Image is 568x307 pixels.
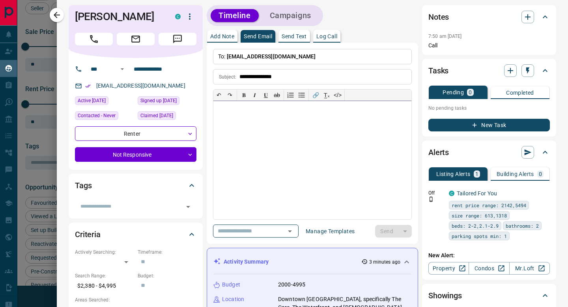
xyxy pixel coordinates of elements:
div: split button [375,225,412,238]
button: 𝑰 [249,90,260,101]
p: Log Call [316,34,337,39]
button: Open [118,64,127,74]
span: size range: 613,1318 [452,212,507,219]
p: Subject: [219,73,236,80]
p: 7:50 am [DATE] [428,34,462,39]
div: condos.ca [175,14,181,19]
h2: Showings [428,289,462,302]
span: Signed up [DATE] [140,97,177,105]
button: New Task [428,119,550,131]
button: ab [271,90,282,101]
button: Campaigns [262,9,319,22]
p: Send Email [244,34,272,39]
h1: [PERSON_NAME] [75,10,163,23]
span: parking spots min: 1 [452,232,507,240]
span: 𝐔 [264,92,268,98]
span: Email [117,33,155,45]
p: No pending tasks [428,102,550,114]
p: 1 [475,171,478,177]
p: Add Note [210,34,234,39]
p: Actively Searching: [75,249,134,256]
h2: Notes [428,11,449,23]
div: Renter [75,126,196,141]
p: To: [213,49,412,64]
div: Mon Mar 24 2025 [138,96,196,107]
h2: Criteria [75,228,101,241]
div: Criteria [75,225,196,244]
p: Off [428,189,444,197]
p: Budget: [138,272,196,279]
h2: Tasks [428,64,448,77]
span: [EMAIL_ADDRESS][DOMAIN_NAME] [227,53,316,60]
svg: Push Notification Only [428,197,434,202]
p: Building Alerts [497,171,534,177]
div: condos.ca [449,191,454,196]
p: Areas Searched: [75,296,196,303]
p: Send Text [282,34,307,39]
p: $2,380 - $4,995 [75,279,134,292]
button: ↷ [224,90,235,101]
button: 𝐁 [238,90,249,101]
p: Pending [443,90,464,95]
p: 0 [539,171,542,177]
p: Location [222,295,244,303]
span: Call [75,33,113,45]
button: Open [284,226,295,237]
a: Tailored For You [457,190,497,197]
span: Message [159,33,196,45]
p: 3 minutes ago [369,258,400,266]
a: Mr.Loft [509,262,550,275]
div: Tasks [428,61,550,80]
p: Listing Alerts [436,171,471,177]
p: Call [428,41,550,50]
p: Activity Summary [224,258,269,266]
div: Sat Aug 16 2025 [75,96,134,107]
button: Numbered list [285,90,296,101]
span: Active [DATE] [78,97,106,105]
button: 🔗 [310,90,321,101]
button: 𝐔 [260,90,271,101]
p: New Alert: [428,251,550,260]
button: T̲ₓ [321,90,332,101]
a: [EMAIL_ADDRESS][DOMAIN_NAME] [96,82,185,89]
button: Timeline [211,9,259,22]
span: Contacted - Never [78,112,116,120]
p: Timeframe: [138,249,196,256]
div: Activity Summary3 minutes ago [213,255,411,269]
div: Notes [428,7,550,26]
button: Bullet list [296,90,307,101]
span: rent price range: 2142,5494 [452,201,526,209]
button: Manage Templates [301,225,359,238]
button: ↶ [213,90,224,101]
a: Property [428,262,469,275]
span: Claimed [DATE] [140,112,173,120]
div: Showings [428,286,550,305]
a: Condos [469,262,509,275]
button: </> [332,90,343,101]
div: Alerts [428,143,550,162]
p: Completed [506,90,534,95]
span: bathrooms: 2 [506,222,539,230]
div: Mon Mar 24 2025 [138,111,196,122]
div: Not Responsive [75,147,196,162]
p: Search Range: [75,272,134,279]
p: Budget [222,281,240,289]
s: ab [274,92,280,98]
button: Open [183,201,194,212]
p: 2000-4995 [278,281,305,289]
div: Tags [75,176,196,195]
svg: Email Verified [85,83,91,89]
p: 0 [469,90,472,95]
span: beds: 2-2,2.1-2.9 [452,222,499,230]
h2: Tags [75,179,92,192]
h2: Alerts [428,146,449,159]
